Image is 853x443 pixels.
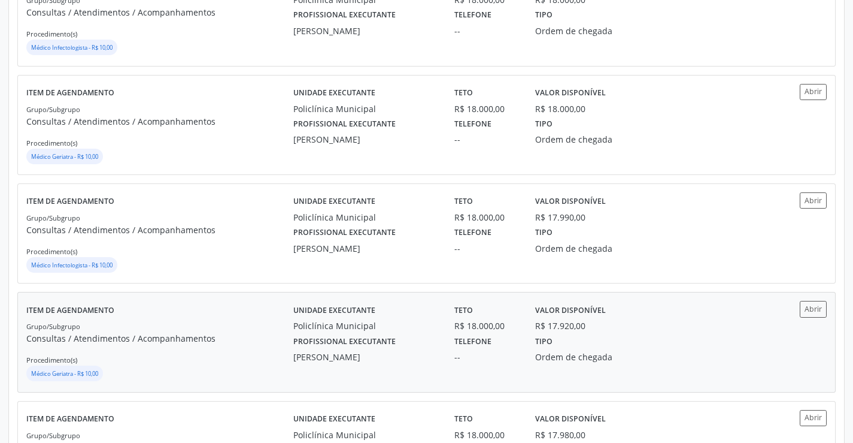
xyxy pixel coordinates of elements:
label: Valor disponível [535,192,606,211]
div: Policlínica Municipal [293,211,438,224]
small: Médico Geriatra - R$ 10,00 [31,153,98,161]
p: Consultas / Atendimentos / Acompanhamentos [26,115,293,128]
div: Ordem de chegada [535,242,639,255]
div: Ordem de chegada [535,133,639,146]
small: Grupo/Subgrupo [26,105,80,114]
label: Profissional executante [293,115,396,134]
small: Médico Geriatra - R$ 10,00 [31,370,98,378]
label: Teto [454,301,473,320]
div: Ordem de chegada [535,351,639,363]
label: Valor disponível [535,301,606,320]
div: -- [454,133,518,146]
div: R$ 17.980,00 [535,429,585,441]
label: Unidade executante [293,192,375,211]
div: -- [454,242,518,255]
div: Ordem de chegada [535,25,639,37]
label: Item de agendamento [26,192,114,211]
small: Grupo/Subgrupo [26,213,80,222]
label: Unidade executante [293,301,375,320]
div: R$ 18.000,00 [535,103,585,115]
label: Item de agendamento [26,84,114,103]
label: Telefone [454,224,491,242]
div: [PERSON_NAME] [293,25,438,37]
label: Profissional executante [293,6,396,25]
p: Consultas / Atendimentos / Acompanhamentos [26,6,293,19]
div: R$ 17.920,00 [535,320,585,332]
label: Valor disponível [535,84,606,103]
label: Teto [454,410,473,429]
label: Tipo [535,115,553,134]
label: Profissional executante [293,224,396,242]
div: [PERSON_NAME] [293,242,438,255]
div: -- [454,351,518,363]
button: Abrir [800,410,827,426]
label: Tipo [535,6,553,25]
div: Policlínica Municipal [293,103,438,115]
button: Abrir [800,84,827,100]
label: Telefone [454,115,491,134]
small: Procedimento(s) [26,355,77,364]
div: R$ 18.000,00 [454,429,518,441]
label: Tipo [535,224,553,242]
p: Consultas / Atendimentos / Acompanhamentos [26,332,293,345]
label: Telefone [454,6,491,25]
small: Grupo/Subgrupo [26,431,80,440]
label: Teto [454,84,473,103]
div: R$ 18.000,00 [454,103,518,115]
label: Profissional executante [293,332,396,351]
div: R$ 18.000,00 [454,211,518,224]
div: -- [454,25,518,37]
div: Policlínica Municipal [293,320,438,332]
div: R$ 17.990,00 [535,211,585,224]
label: Unidade executante [293,84,375,103]
label: Valor disponível [535,410,606,429]
div: [PERSON_NAME] [293,133,438,146]
label: Tipo [535,332,553,351]
label: Teto [454,192,473,211]
label: Item de agendamento [26,301,114,320]
small: Médico Infectologista - R$ 10,00 [31,44,113,52]
small: Médico Infectologista - R$ 10,00 [31,261,113,269]
small: Grupo/Subgrupo [26,322,80,331]
div: Policlínica Municipal [293,429,438,441]
div: R$ 18.000,00 [454,320,518,332]
label: Item de agendamento [26,410,114,429]
button: Abrir [800,192,827,209]
label: Unidade executante [293,410,375,429]
small: Procedimento(s) [26,29,77,38]
p: Consultas / Atendimentos / Acompanhamentos [26,224,293,236]
label: Telefone [454,332,491,351]
small: Procedimento(s) [26,247,77,256]
button: Abrir [800,301,827,317]
small: Procedimento(s) [26,138,77,147]
div: [PERSON_NAME] [293,351,438,363]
